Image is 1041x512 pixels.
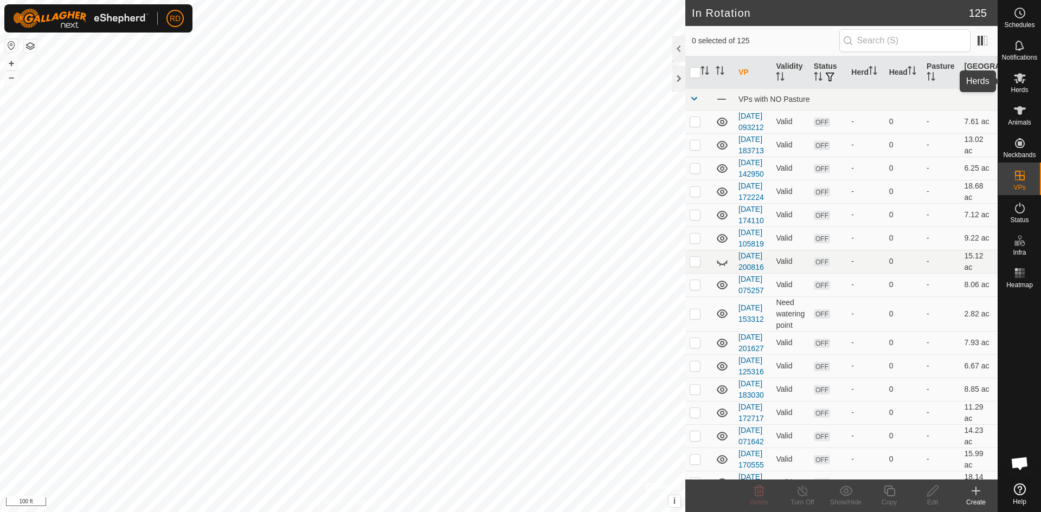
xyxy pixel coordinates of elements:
[5,71,18,84] button: –
[772,296,809,331] td: Need watering point
[772,378,809,401] td: Valid
[960,354,998,378] td: 6.67 ac
[922,296,960,331] td: -
[772,331,809,354] td: Valid
[814,164,830,173] span: OFF
[1013,184,1025,191] span: VPs
[922,180,960,203] td: -
[814,118,830,127] span: OFF
[1008,119,1031,126] span: Animals
[734,56,772,89] th: VP
[954,497,998,507] div: Create
[851,256,880,267] div: -
[814,385,830,394] span: OFF
[1006,282,1033,288] span: Heatmap
[851,360,880,372] div: -
[170,13,181,24] span: RD
[772,180,809,203] td: Valid
[922,378,960,401] td: -
[824,497,868,507] div: Show/Hide
[673,496,676,505] span: i
[960,56,998,89] th: [GEOGRAPHIC_DATA] Area
[960,471,998,494] td: 18.14 ac
[738,356,764,376] a: [DATE] 125316
[814,187,830,197] span: OFF
[839,29,971,52] input: Search (S)
[1010,217,1029,223] span: Status
[809,56,847,89] th: Status
[851,163,880,174] div: -
[851,453,880,465] div: -
[738,275,764,295] a: [DATE] 075257
[814,362,830,371] span: OFF
[738,112,764,132] a: [DATE] 093212
[776,74,785,82] p-sorticon: Activate to sort
[1011,87,1028,93] span: Herds
[885,157,922,180] td: 0
[814,74,822,82] p-sorticon: Activate to sort
[1004,447,1036,479] div: Open chat
[960,424,998,448] td: 14.23 ac
[885,331,922,354] td: 0
[814,455,830,464] span: OFF
[851,384,880,395] div: -
[922,448,960,471] td: -
[960,110,998,133] td: 7.61 ac
[851,186,880,197] div: -
[692,35,839,47] span: 0 selected of 125
[772,250,809,273] td: Valid
[1002,54,1037,61] span: Notifications
[851,308,880,320] div: -
[738,426,764,446] a: [DATE] 071642
[960,250,998,273] td: 15.12 ac
[885,56,922,89] th: Head
[851,279,880,290] div: -
[960,226,998,250] td: 9.22 ac
[922,250,960,273] td: -
[885,226,922,250] td: 0
[1004,22,1034,28] span: Schedules
[885,273,922,296] td: 0
[814,281,830,290] span: OFF
[738,303,764,323] a: [DATE] 153312
[851,209,880,221] div: -
[692,7,969,20] h2: In Rotation
[911,497,954,507] div: Edit
[908,68,916,76] p-sorticon: Activate to sort
[868,497,911,507] div: Copy
[922,226,960,250] td: -
[922,273,960,296] td: -
[772,401,809,424] td: Valid
[851,430,880,442] div: -
[960,157,998,180] td: 6.25 ac
[354,498,385,508] a: Contact Us
[814,309,830,319] span: OFF
[927,74,935,82] p-sorticon: Activate to sort
[869,68,877,76] p-sorticon: Activate to sort
[738,182,764,202] a: [DATE] 172224
[750,498,769,506] span: Delete
[738,472,764,492] a: [DATE] 065516
[772,471,809,494] td: Valid
[300,498,340,508] a: Privacy Policy
[922,401,960,424] td: -
[772,354,809,378] td: Valid
[981,74,990,82] p-sorticon: Activate to sort
[960,296,998,331] td: 2.82 ac
[922,110,960,133] td: -
[960,133,998,157] td: 13.02 ac
[814,478,830,488] span: OFF
[701,68,709,76] p-sorticon: Activate to sort
[851,477,880,488] div: -
[960,378,998,401] td: 8.85 ac
[772,448,809,471] td: Valid
[814,409,830,418] span: OFF
[851,139,880,151] div: -
[738,135,764,155] a: [DATE] 183713
[885,448,922,471] td: 0
[772,273,809,296] td: Valid
[1003,152,1036,158] span: Neckbands
[885,424,922,448] td: 0
[885,354,922,378] td: 0
[738,228,764,248] a: [DATE] 105819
